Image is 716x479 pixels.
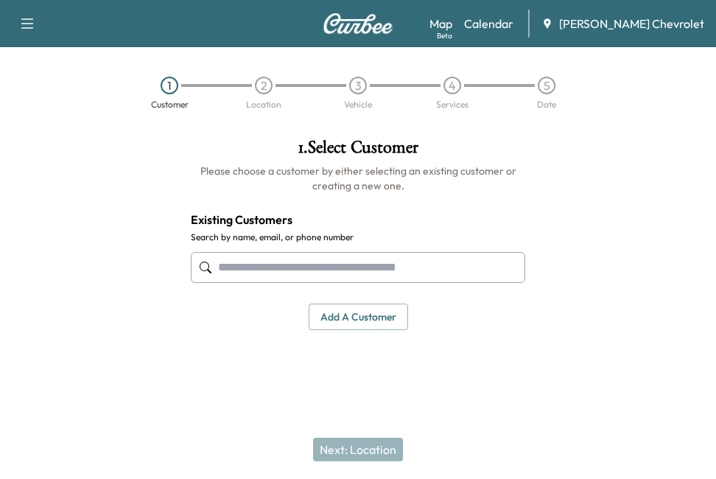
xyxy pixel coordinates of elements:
div: 2 [255,77,273,94]
a: Calendar [464,15,513,32]
span: [PERSON_NAME] Chevrolet [559,15,704,32]
div: Location [246,100,281,109]
h4: Existing Customers [191,211,525,228]
div: 5 [538,77,555,94]
h1: 1 . Select Customer [191,139,525,164]
button: Add a customer [309,304,408,331]
div: 3 [349,77,367,94]
label: Search by name, email, or phone number [191,231,525,243]
div: 1 [161,77,178,94]
div: Beta [437,30,452,41]
div: Customer [151,100,189,109]
div: Vehicle [344,100,372,109]
a: MapBeta [429,15,452,32]
h6: Please choose a customer by either selecting an existing customer or creating a new one. [191,164,525,193]
img: Curbee Logo [323,13,393,34]
div: Date [537,100,556,109]
div: Services [436,100,468,109]
div: 4 [443,77,461,94]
